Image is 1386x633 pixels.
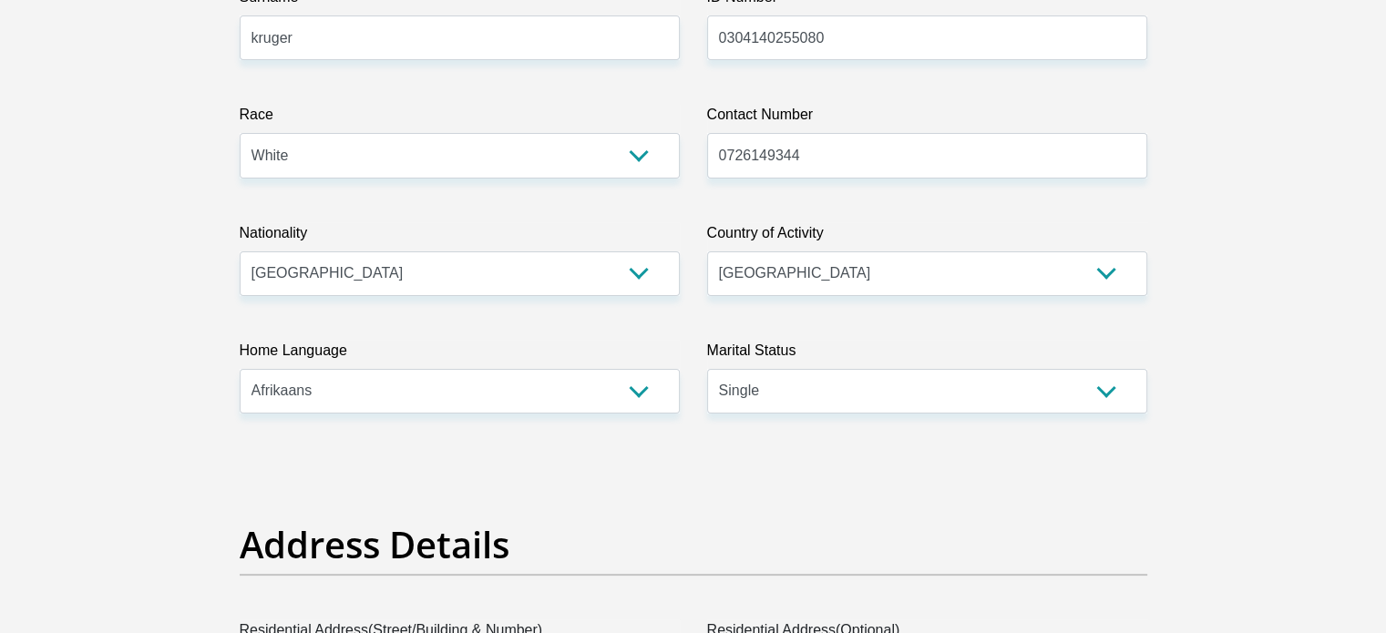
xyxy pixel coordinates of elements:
[240,15,680,60] input: Surname
[707,222,1147,251] label: Country of Activity
[707,104,1147,133] label: Contact Number
[707,340,1147,369] label: Marital Status
[240,523,1147,567] h2: Address Details
[707,15,1147,60] input: ID Number
[240,104,680,133] label: Race
[707,133,1147,178] input: Contact Number
[240,222,680,251] label: Nationality
[240,340,680,369] label: Home Language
